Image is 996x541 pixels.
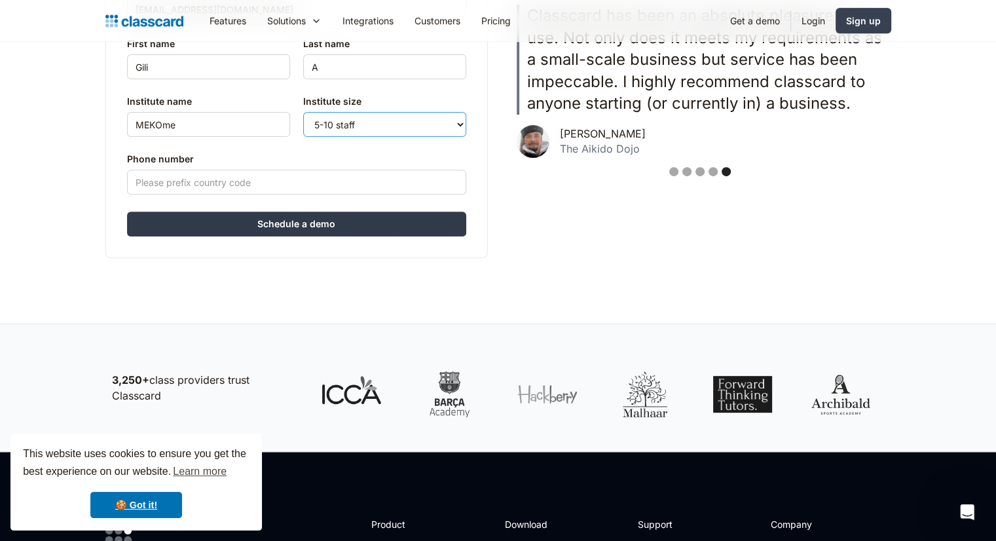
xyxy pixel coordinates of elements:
[105,12,183,30] a: Logo
[471,6,521,35] a: Pricing
[371,517,441,531] h2: Product
[127,54,290,79] input: eg. Tony
[791,6,836,35] a: Login
[90,492,182,518] a: dismiss cookie message
[112,372,295,403] p: class providers trust Classcard
[404,6,471,35] a: Customers
[682,167,692,176] div: Show slide 2 of 5
[10,434,262,531] div: cookieconsent
[303,94,466,109] label: Institute size
[23,446,249,481] span: This website uses cookies to ensure you get the best experience on our website.
[836,8,891,33] a: Sign up
[332,6,404,35] a: Integrations
[722,167,731,176] div: Show slide 5 of 5
[303,36,466,52] label: Last name
[127,94,290,109] label: Institute name
[846,14,881,28] div: Sign up
[720,6,790,35] a: Get a demo
[127,36,290,52] label: First name
[695,167,705,176] div: Show slide 3 of 5
[303,54,466,79] input: eg. Stark
[112,373,149,386] strong: 3,250+
[267,14,306,28] div: Solutions
[257,6,332,35] div: Solutions
[127,170,466,195] input: Please prefix country code
[560,128,646,140] div: [PERSON_NAME]
[127,112,290,137] input: eg. Stark Industries
[669,167,678,176] div: Show slide 1 of 5
[951,496,983,528] iframe: Intercom live chat
[709,167,718,176] div: Show slide 4 of 5
[638,517,691,531] h2: Support
[127,212,466,236] input: Schedule a demo
[517,5,883,179] div: 5 of 5
[199,6,257,35] a: Features
[527,5,883,115] p: Classcard has been an absolute pleasure to use. Not only does it meets my requirements as a small...
[171,462,229,481] a: learn more about cookies
[127,151,466,167] label: Phone number
[504,517,558,531] h2: Download
[560,143,646,155] div: The Aikido Dojo
[771,517,858,531] h2: Company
